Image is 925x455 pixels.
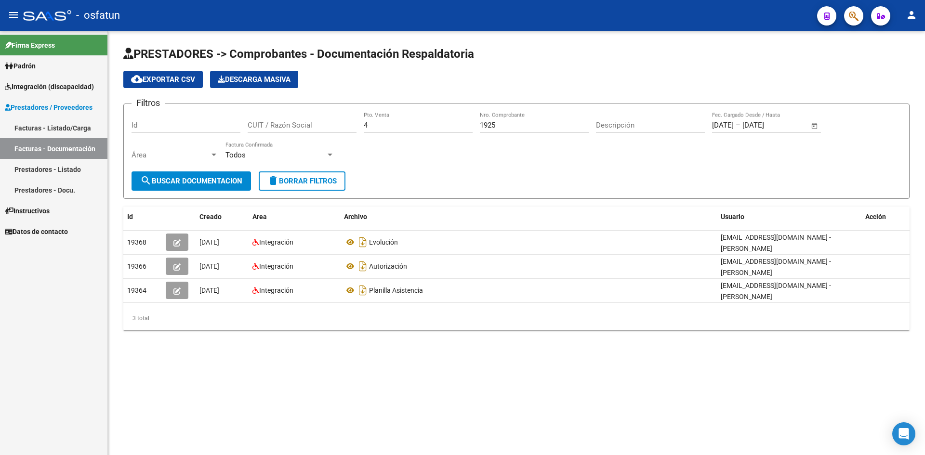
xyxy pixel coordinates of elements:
span: 19366 [127,262,146,270]
div: 3 total [123,306,910,330]
span: Datos de contacto [5,226,68,237]
h3: Filtros [132,96,165,110]
span: [DATE] [199,286,219,294]
mat-icon: search [140,175,152,186]
span: Borrar Filtros [267,177,337,185]
datatable-header-cell: Archivo [340,207,717,227]
i: Descargar documento [357,234,369,250]
span: Acción [865,213,886,221]
button: Borrar Filtros [259,171,345,191]
input: End date [742,121,789,130]
app-download-masive: Descarga masiva de comprobantes (adjuntos) [210,71,298,88]
span: - osfatun [76,5,120,26]
span: Id [127,213,133,221]
span: Prestadores / Proveedores [5,102,92,113]
datatable-header-cell: Area [249,207,340,227]
button: Descarga Masiva [210,71,298,88]
span: Buscar Documentacion [140,177,242,185]
i: Descargar documento [357,259,369,274]
span: Area [252,213,267,221]
span: [DATE] [199,238,219,246]
datatable-header-cell: Id [123,207,162,227]
span: Autorización [369,262,407,270]
span: Creado [199,213,222,221]
span: Usuario [721,213,744,221]
datatable-header-cell: Usuario [717,207,861,227]
div: Open Intercom Messenger [892,422,915,445]
span: Archivo [344,213,367,221]
span: – [736,121,740,130]
datatable-header-cell: Acción [861,207,910,227]
span: Integración [259,262,293,270]
span: Todos [225,151,246,159]
mat-icon: menu [8,9,19,21]
mat-icon: cloud_download [131,73,143,85]
button: Buscar Documentacion [132,171,251,191]
datatable-header-cell: Creado [196,207,249,227]
span: 19368 [127,238,146,246]
span: Integración [259,286,293,294]
mat-icon: delete [267,175,279,186]
span: PRESTADORES -> Comprobantes - Documentación Respaldatoria [123,47,474,61]
span: Exportar CSV [131,75,195,84]
span: [EMAIL_ADDRESS][DOMAIN_NAME] - [PERSON_NAME] [721,258,831,276]
span: 19364 [127,286,146,294]
mat-icon: person [906,9,917,21]
span: Instructivos [5,206,50,216]
span: Planilla Asistencia [369,286,423,294]
i: Descargar documento [357,283,369,298]
span: Firma Express [5,40,55,51]
span: Área [132,151,210,159]
span: Integración (discapacidad) [5,81,94,92]
span: [DATE] [199,262,219,270]
span: Integración [259,238,293,246]
span: [EMAIL_ADDRESS][DOMAIN_NAME] - [PERSON_NAME] [721,282,831,300]
span: Evolución [369,238,398,246]
span: [EMAIL_ADDRESS][DOMAIN_NAME] - [PERSON_NAME] [721,234,831,252]
input: Start date [712,121,734,130]
button: Exportar CSV [123,71,203,88]
span: Padrón [5,61,36,71]
span: Descarga Masiva [218,75,291,84]
button: Open calendar [809,120,820,131]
